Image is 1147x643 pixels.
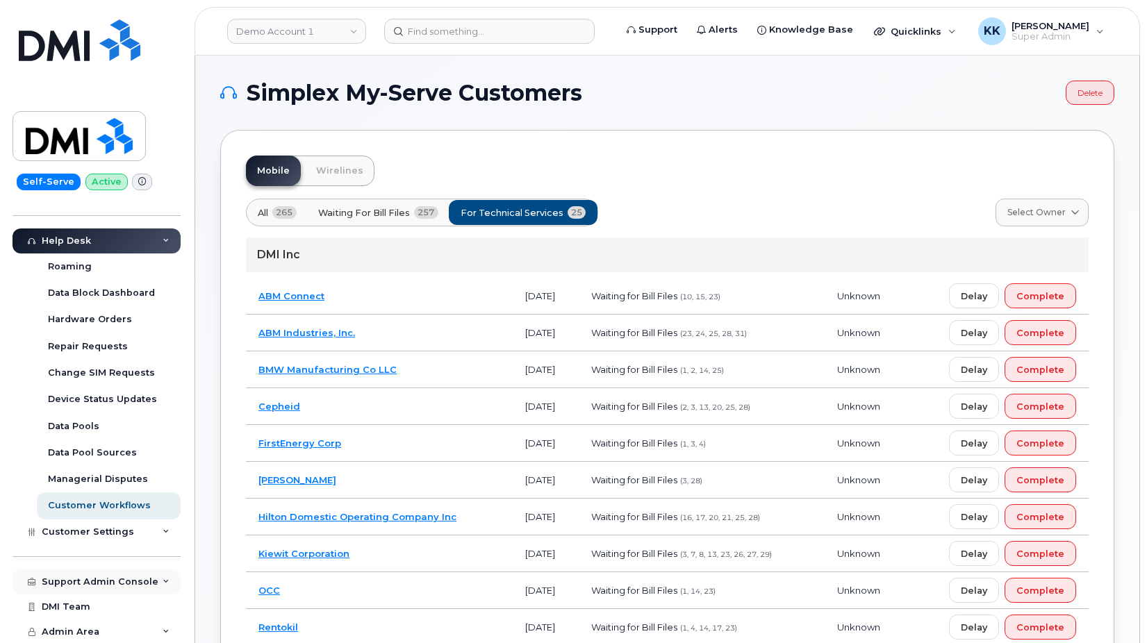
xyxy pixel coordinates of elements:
button: Complete [1005,504,1076,529]
span: Complete [1016,547,1064,560]
span: All [258,206,268,219]
span: Complete [1016,326,1064,340]
a: [PERSON_NAME] [258,474,336,485]
span: Unknown [837,474,880,485]
a: Mobile [246,156,301,186]
span: (3, 28) [680,476,702,485]
span: Waiting for Bill Files [591,548,677,559]
button: Delay [949,578,999,603]
span: Simplex My-Serve Customers [247,83,582,103]
button: Complete [1005,283,1076,308]
a: BMW Manufacturing Co LLC [258,364,397,375]
span: Delay [961,363,987,376]
span: Waiting for Bill Files [318,206,410,219]
span: Delay [961,326,987,340]
span: Waiting for Bill Files [591,621,677,633]
button: Complete [1005,541,1076,566]
a: FirstEnergy Corp [258,437,341,449]
span: Delay [961,510,987,524]
span: Waiting for Bill Files [591,585,677,596]
span: (1, 2, 14, 25) [680,366,724,375]
td: [DATE] [513,535,579,572]
span: Delay [961,547,987,560]
td: [DATE] [513,572,579,609]
a: Delete [1066,81,1114,105]
td: [DATE] [513,388,579,425]
span: Complete [1016,363,1064,376]
span: Complete [1016,400,1064,413]
span: (1, 14, 23) [680,587,716,596]
a: Rentokil [258,621,298,633]
span: Unknown [837,511,880,522]
button: Delay [949,394,999,419]
span: (23, 24, 25, 28, 31) [680,329,747,338]
button: Complete [1005,431,1076,456]
span: Unknown [837,401,880,412]
button: Delay [949,320,999,345]
span: Delay [961,584,987,597]
span: Complete [1016,437,1064,450]
button: Complete [1005,394,1076,419]
button: Complete [1005,357,1076,382]
td: [DATE] [513,462,579,499]
td: [DATE] [513,278,579,315]
a: ABM Industries, Inc. [258,327,355,338]
span: Select Owner [1007,206,1066,219]
a: Kiewit Corporation [258,548,349,559]
td: [DATE] [513,315,579,351]
button: Complete [1005,578,1076,603]
span: (1, 4, 14, 17, 23) [680,624,737,633]
span: Complete [1016,584,1064,597]
span: Unknown [837,621,880,633]
a: OCC [258,585,280,596]
button: Delay [949,431,999,456]
span: Waiting for Bill Files [591,437,677,449]
span: (1, 3, 4) [680,440,706,449]
span: 257 [414,206,438,219]
span: Delay [961,474,987,487]
button: Delay [949,283,999,308]
span: Unknown [837,585,880,596]
span: (10, 15, 23) [680,292,720,301]
span: Unknown [837,327,880,338]
span: Unknown [837,290,880,301]
span: Delay [961,437,987,450]
span: Delay [961,400,987,413]
a: Cepheid [258,401,300,412]
span: Delay [961,290,987,303]
button: Delay [949,467,999,492]
div: DMI Inc [246,237,1089,272]
button: Delay [949,615,999,640]
button: Complete [1005,615,1076,640]
span: Waiting for Bill Files [591,364,677,375]
a: Select Owner [996,199,1089,226]
button: Delay [949,541,999,566]
span: Unknown [837,437,880,449]
span: (2, 3, 13, 20, 25, 28) [680,403,750,412]
span: Unknown [837,364,880,375]
span: Delay [961,621,987,634]
span: Complete [1016,621,1064,634]
span: (3, 7, 8, 13, 23, 26, 27, 29) [680,550,772,559]
button: Delay [949,504,999,529]
span: (16, 17, 20, 21, 25, 28) [680,513,760,522]
button: Complete [1005,320,1076,345]
span: 265 [272,206,297,219]
a: Wirelines [305,156,374,186]
span: Waiting for Bill Files [591,511,677,522]
span: Waiting for Bill Files [591,474,677,485]
a: ABM Connect [258,290,324,301]
span: Complete [1016,474,1064,487]
button: Delay [949,357,999,382]
td: [DATE] [513,351,579,388]
td: [DATE] [513,425,579,462]
a: Hilton Domestic Operating Company Inc [258,511,456,522]
span: Complete [1016,510,1064,524]
span: Waiting for Bill Files [591,401,677,412]
span: Complete [1016,290,1064,303]
span: Waiting for Bill Files [591,290,677,301]
span: Waiting for Bill Files [591,327,677,338]
button: Complete [1005,467,1076,492]
span: Unknown [837,548,880,559]
td: [DATE] [513,499,579,535]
